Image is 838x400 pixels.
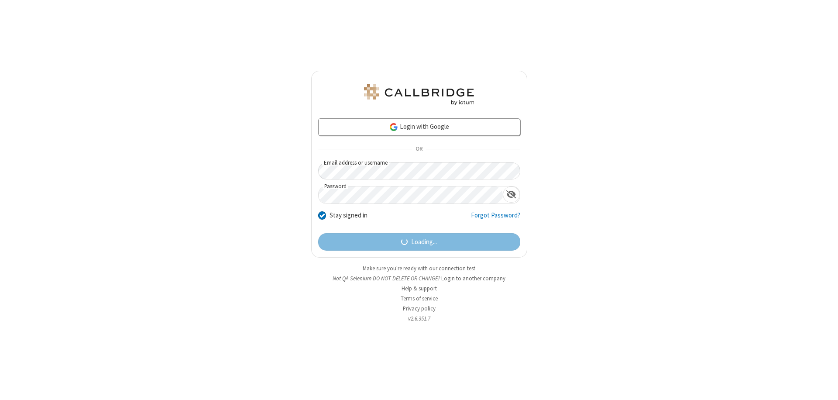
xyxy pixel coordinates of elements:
div: Show password [503,186,520,203]
input: Email address or username [318,162,520,179]
button: Loading... [318,233,520,251]
li: v2.6.351.7 [311,314,527,323]
span: Loading... [411,237,437,247]
a: Make sure you're ready with our connection test [363,265,475,272]
input: Password [319,186,503,203]
span: OR [412,143,426,155]
a: Privacy policy [403,305,436,312]
button: Login to another company [441,274,505,283]
img: google-icon.png [389,122,398,132]
a: Forgot Password? [471,210,520,227]
img: QA Selenium DO NOT DELETE OR CHANGE [362,84,476,105]
a: Login with Google [318,118,520,136]
label: Stay signed in [330,210,367,221]
a: Help & support [402,285,437,292]
a: Terms of service [401,295,438,302]
li: Not QA Selenium DO NOT DELETE OR CHANGE? [311,274,527,283]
